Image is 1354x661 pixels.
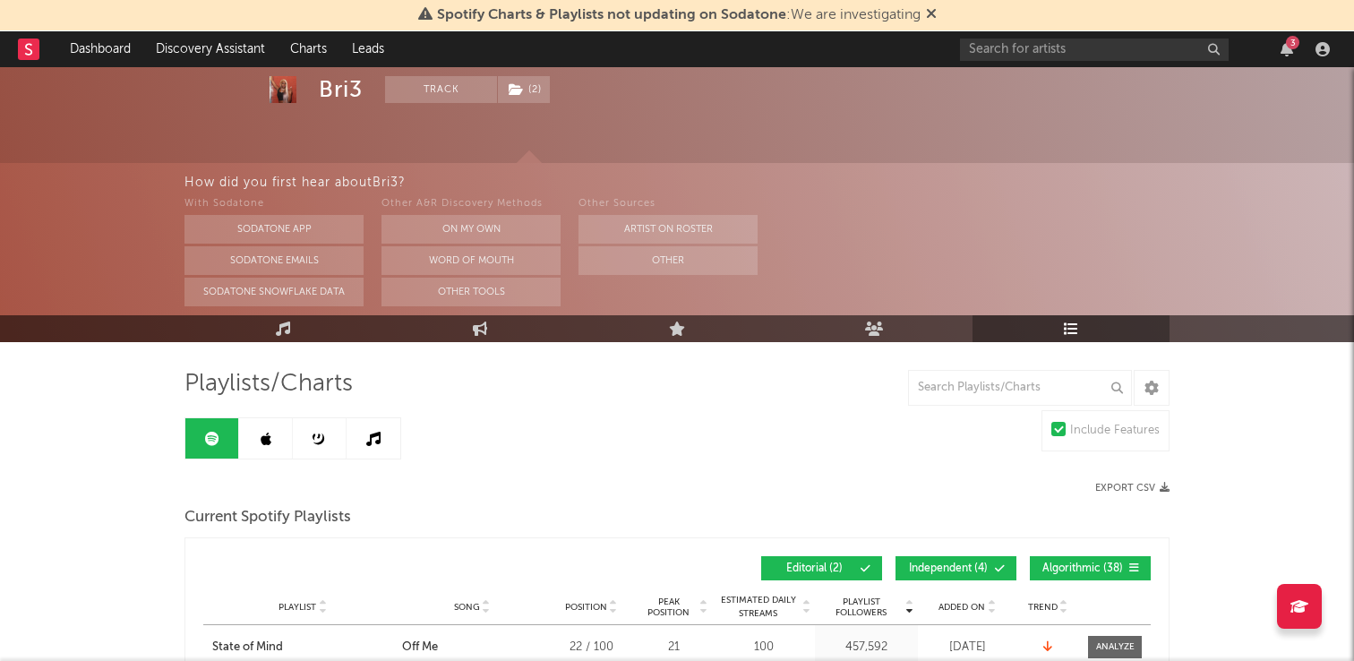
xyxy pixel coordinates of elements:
[319,76,363,103] div: Bri3
[278,31,339,67] a: Charts
[381,193,561,215] div: Other A&R Discovery Methods
[498,76,550,103] button: (2)
[184,278,364,306] button: Sodatone Snowflake Data
[339,31,397,67] a: Leads
[578,193,758,215] div: Other Sources
[184,215,364,244] button: Sodatone App
[551,639,631,657] div: 22 / 100
[184,172,1354,193] div: How did you first hear about Bri3 ?
[381,278,561,306] button: Other Tools
[819,597,903,618] span: Playlist Followers
[57,31,143,67] a: Dashboard
[926,8,937,22] span: Dismiss
[716,639,810,657] div: 100
[578,246,758,275] button: Other
[819,639,913,657] div: 457,592
[279,602,316,613] span: Playlist
[184,193,364,215] div: With Sodatone
[402,639,438,657] div: Off Me
[640,597,697,618] span: Peak Position
[716,594,800,621] span: Estimated Daily Streams
[1286,36,1299,49] div: 3
[143,31,278,67] a: Discovery Assistant
[437,8,921,22] span: : We are investigating
[578,215,758,244] button: Artist on Roster
[385,76,497,103] button: Track
[497,76,551,103] span: ( 2 )
[381,215,561,244] button: On My Own
[960,39,1229,61] input: Search for artists
[640,639,707,657] div: 21
[184,246,364,275] button: Sodatone Emails
[212,639,283,657] div: State of Mind
[381,246,561,275] button: Word Of Mouth
[1028,602,1058,613] span: Trend
[437,8,786,22] span: Spotify Charts & Playlists not updating on Sodatone
[922,639,1012,657] div: [DATE]
[1281,42,1293,56] button: 3
[565,602,607,613] span: Position
[938,602,985,613] span: Added On
[212,639,393,657] a: State of Mind
[454,602,480,613] span: Song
